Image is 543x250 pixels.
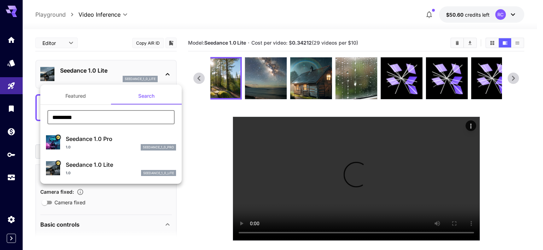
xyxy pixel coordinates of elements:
div: Certified Model – Vetted for best performance and includes a commercial license.Seedance 1.0 Lite... [46,158,176,179]
p: Seedance 1.0 Lite [66,160,176,169]
p: seedance_1_0_pro [143,145,174,150]
div: Certified Model – Vetted for best performance and includes a commercial license.Seedance 1.0 Pro1... [46,132,176,153]
button: Certified Model – Vetted for best performance and includes a commercial license. [55,160,61,166]
p: 1.0 [66,170,71,176]
button: Certified Model – Vetted for best performance and includes a commercial license. [55,135,61,140]
p: 1.0 [66,144,71,150]
p: seedance_1_0_lite [143,171,174,176]
button: Search [111,87,182,104]
button: Featured [40,87,111,104]
p: Seedance 1.0 Pro [66,135,176,143]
